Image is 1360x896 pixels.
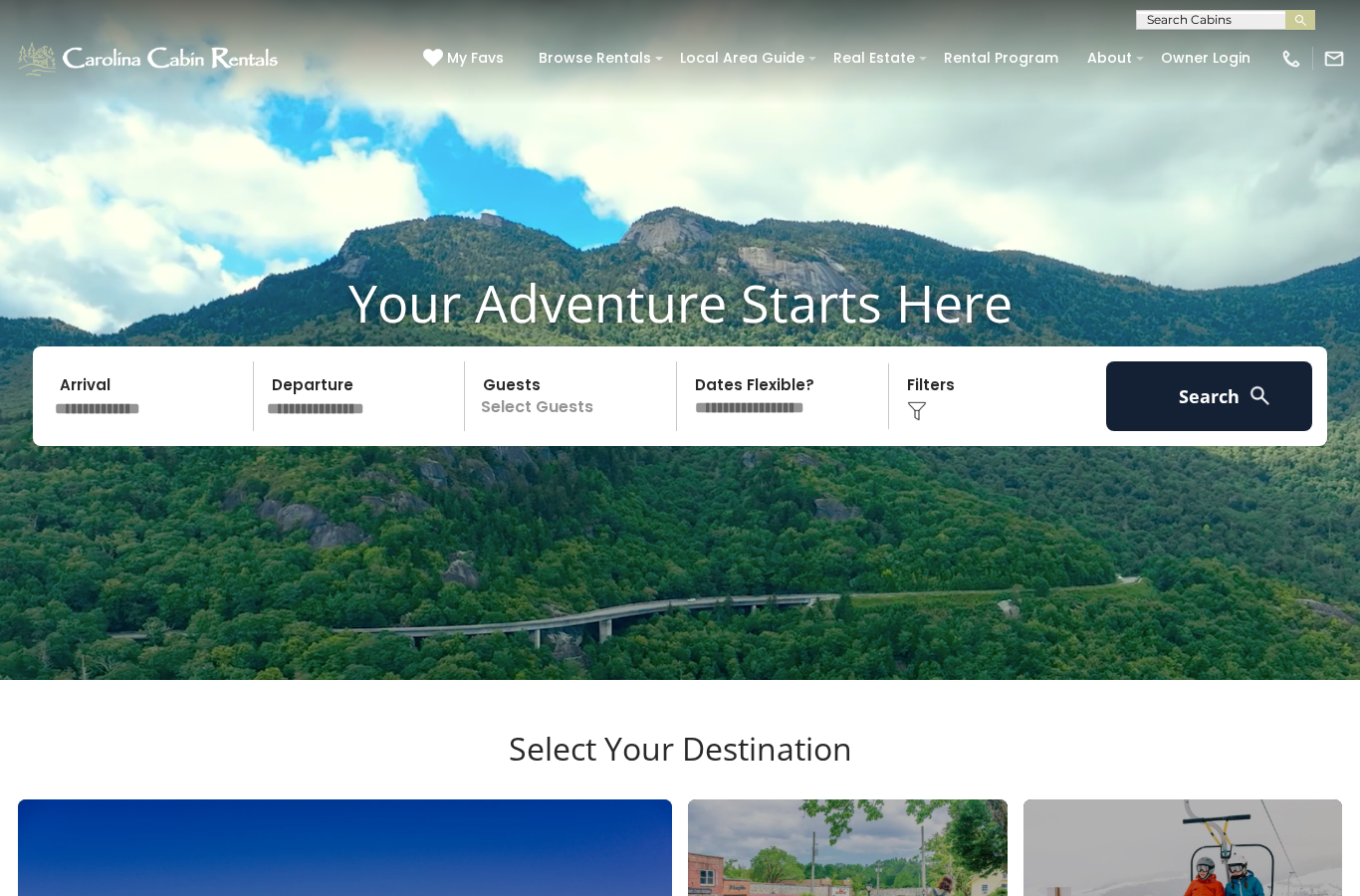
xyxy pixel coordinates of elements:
p: Select Guests [471,361,676,431]
img: mail-regular-white.png [1323,48,1345,70]
a: About [1077,43,1142,74]
a: Rental Program [934,43,1068,74]
img: filter--v1.png [907,401,927,421]
a: Real Estate [823,43,925,74]
img: search-regular-white.png [1247,383,1272,408]
a: Local Area Guide [670,43,814,74]
a: My Favs [423,48,509,70]
img: White-1-1-2.png [15,39,284,79]
a: Browse Rentals [529,43,661,74]
button: Search [1106,361,1312,431]
h3: Select Your Destination [15,730,1345,799]
h1: Your Adventure Starts Here [15,272,1345,334]
span: My Favs [447,48,504,69]
img: phone-regular-white.png [1280,48,1302,70]
a: Owner Login [1151,43,1260,74]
